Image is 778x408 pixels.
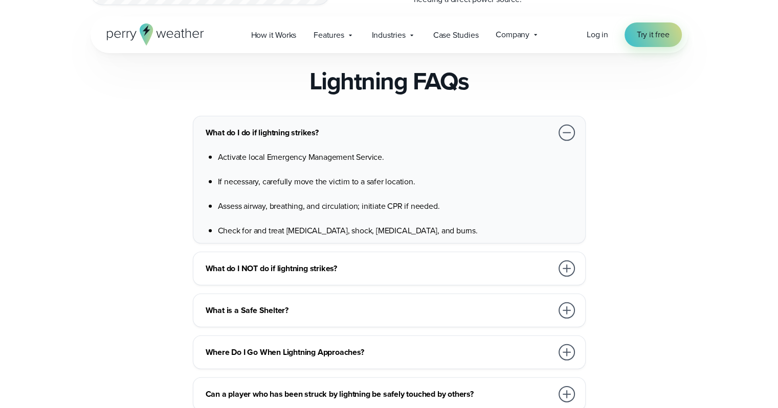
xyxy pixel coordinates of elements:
[218,163,577,188] li: If necessary, carefully move the victim to a safer location.
[242,25,305,45] a: How it Works
[314,29,344,41] span: Features
[218,151,577,163] li: Activate local Emergency Management Service.
[372,29,406,41] span: Industries
[251,29,297,41] span: How it Works
[587,29,608,40] span: Log in
[496,29,529,41] span: Company
[625,22,682,47] a: Try it free
[309,67,469,95] h2: Lightning FAQs
[425,25,487,45] a: Case Studies
[206,262,552,275] h3: What do I NOT do if lightning strikes?
[637,29,670,41] span: Try it free
[218,188,577,212] li: Assess airway, breathing, and circulation; initiate CPR if needed.
[206,304,552,317] h3: What is a Safe Shelter?
[206,388,552,400] h3: Can a player who has been struck by lightning be safely touched by others?
[206,346,552,358] h3: Where Do I Go When Lightning Approaches?
[206,127,552,139] h3: What do I do if lightning strikes?
[433,29,479,41] span: Case Studies
[218,212,577,237] li: Check for and treat [MEDICAL_DATA], shock, [MEDICAL_DATA], and burns.
[587,29,608,41] a: Log in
